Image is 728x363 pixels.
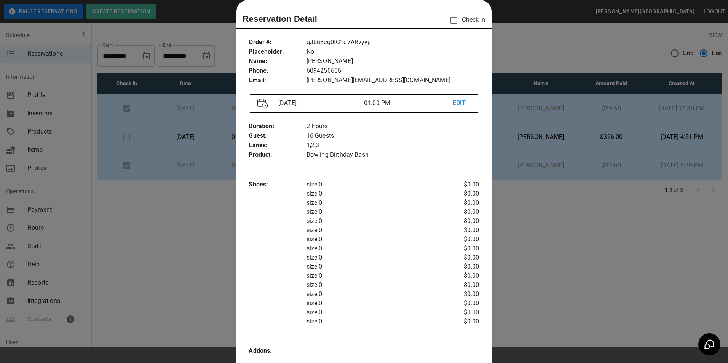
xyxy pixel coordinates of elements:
p: $0.00 [441,262,479,271]
img: Vector [257,99,268,109]
p: $0.00 [441,189,479,198]
p: Placeholder : [249,47,306,57]
p: $0.00 [441,280,479,290]
p: 1,2,3 [307,141,479,150]
p: size 0 [307,280,441,290]
p: $0.00 [441,271,479,280]
p: Product : [249,150,306,160]
p: Check In [446,12,485,28]
p: $0.00 [441,180,479,189]
p: Shoes : [249,180,306,189]
p: $0.00 [441,235,479,244]
p: size 0 [307,271,441,280]
p: size 0 [307,317,441,326]
p: size 0 [307,253,441,262]
p: 6094250606 [307,66,479,76]
p: Phone : [249,66,306,76]
p: $0.00 [441,244,479,253]
p: Bowling Birthday Bash [307,150,479,160]
p: $0.00 [441,317,479,326]
p: size 0 [307,299,441,308]
p: Reservation Detail [243,13,317,25]
p: Duration : [249,122,306,131]
p: size 0 [307,217,441,226]
p: [PERSON_NAME][EMAIL_ADDRESS][DOMAIN_NAME] [307,76,479,85]
p: size 0 [307,308,441,317]
p: $0.00 [441,207,479,217]
p: $0.00 [441,226,479,235]
p: Lanes : [249,141,306,150]
p: $0.00 [441,198,479,207]
p: 16 Guests [307,131,479,141]
p: size 0 [307,235,441,244]
p: size 0 [307,244,441,253]
p: EDIT [453,99,471,108]
p: No [307,47,479,57]
p: size 0 [307,189,441,198]
p: size 0 [307,207,441,217]
p: Order # : [249,38,306,47]
p: $0.00 [441,308,479,317]
p: $0.00 [441,217,479,226]
p: [PERSON_NAME] [307,57,479,66]
p: [DATE] [275,99,364,108]
p: $0.00 [441,299,479,308]
p: size 0 [307,290,441,299]
p: $0.00 [441,253,479,262]
p: $0.00 [441,290,479,299]
p: Email : [249,76,306,85]
p: gJbuEcg0tG1q7ARvyypi [307,38,479,47]
p: Guest : [249,131,306,141]
p: Addons : [249,346,306,356]
p: 01:00 PM [364,99,453,108]
p: size 0 [307,198,441,207]
p: size 0 [307,226,441,235]
p: size 0 [307,180,441,189]
p: size 0 [307,262,441,271]
p: Name : [249,57,306,66]
p: 2 Hours [307,122,479,131]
